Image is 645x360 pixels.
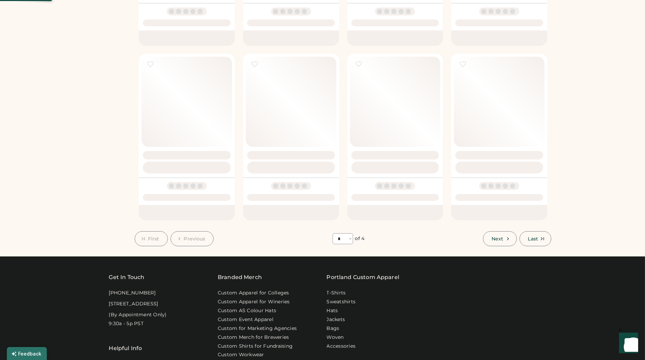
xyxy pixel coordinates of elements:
[327,325,339,332] a: Bags
[218,307,276,314] a: Custom AS Colour Hats
[109,344,142,352] div: Helpful Info
[218,343,293,350] a: Custom Shirts for Fundraising
[327,343,356,350] a: Accessories
[327,290,346,296] a: T-Shirts
[613,329,642,359] iframe: Front Chat
[218,325,297,332] a: Custom for Marketing Agencies
[327,334,344,341] a: Woven
[327,316,345,323] a: Jackets
[109,301,158,307] div: [STREET_ADDRESS]
[109,290,156,296] div: [PHONE_NUMBER]
[528,236,538,241] span: Last
[184,236,205,241] span: Previous
[135,231,168,246] button: First
[218,316,273,323] a: Custom Event Apparel
[218,299,290,305] a: Custom Apparel for Wineries
[109,311,167,318] div: (By Appointment Only)
[109,320,144,327] div: 9:30a - 5p PST
[171,231,214,246] button: Previous
[218,290,289,296] a: Custom Apparel for Colleges
[218,273,262,281] div: Branded Merch
[109,273,145,281] div: Get In Touch
[327,307,338,314] a: Hats
[327,273,399,281] a: Portland Custom Apparel
[492,236,503,241] span: Next
[355,235,364,242] div: of 4
[483,231,516,246] button: Next
[520,231,551,246] button: Last
[327,299,356,305] a: Sweatshirts
[148,236,159,241] span: First
[218,334,289,341] a: Custom Merch for Breweries
[218,351,264,358] a: Custom Workwear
